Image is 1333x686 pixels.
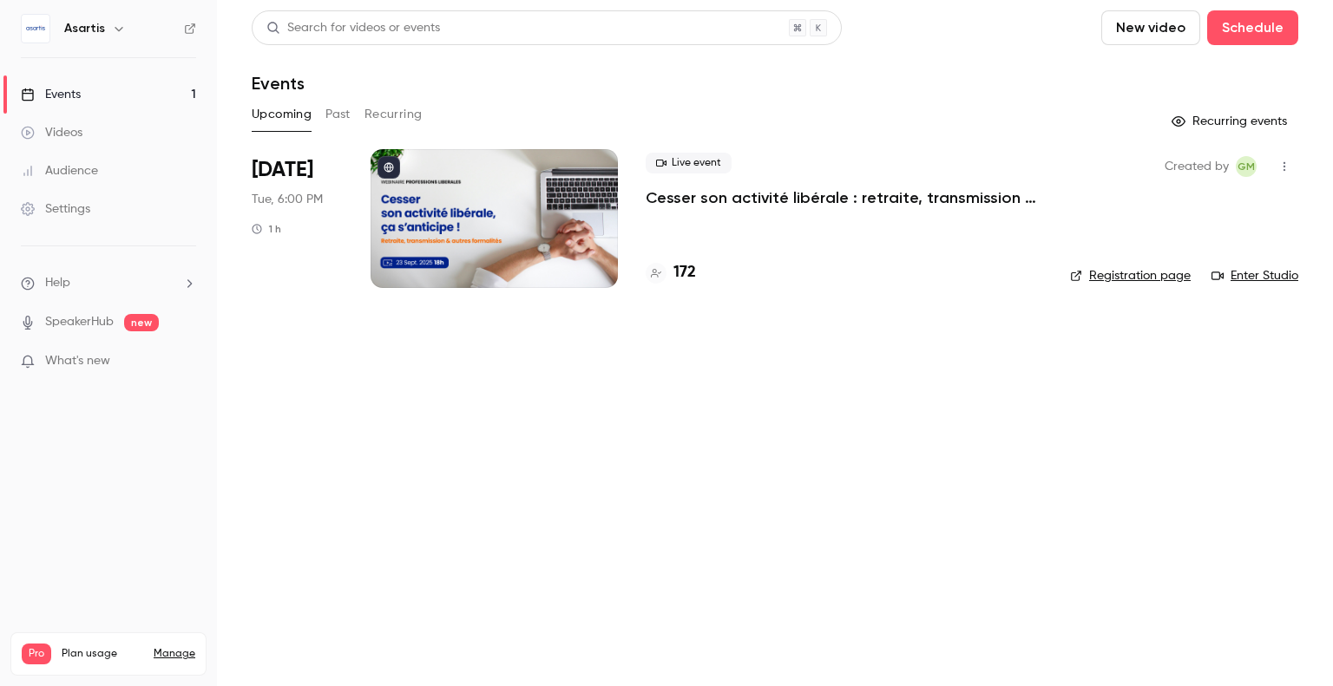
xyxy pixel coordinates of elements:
div: Sep 23 Tue, 6:00 PM (Europe/Paris) [252,149,343,288]
span: Help [45,274,70,292]
span: GM [1238,156,1255,177]
a: Manage [154,647,195,661]
span: Guillaume Mariteau [1236,156,1257,177]
span: new [124,314,159,331]
h1: Events [252,73,305,94]
a: SpeakerHub [45,313,114,331]
span: Pro [22,644,51,664]
h6: Asartis [64,20,105,37]
li: help-dropdown-opener [21,274,196,292]
div: Settings [21,200,90,218]
a: Enter Studio [1212,267,1298,284]
div: Audience [21,162,98,180]
h4: 172 [673,261,696,284]
div: Search for videos or events [266,19,440,37]
a: Cesser son activité libérale : retraite, transmission et autres formalités... ça s'anticipe ! [646,187,1042,208]
div: 1 h [252,222,281,236]
button: Recurring events [1164,108,1298,135]
span: Tue, 6:00 PM [252,191,323,208]
a: Registration page [1070,267,1191,284]
span: What's new [45,352,110,370]
span: [DATE] [252,156,313,184]
span: Created by [1165,156,1229,177]
div: Videos [21,124,82,141]
span: Plan usage [62,647,143,661]
a: 172 [646,261,696,284]
span: Live event [646,153,732,173]
button: Past [325,101,351,128]
div: Events [21,86,81,103]
button: Recurring [364,101,423,128]
button: Upcoming [252,101,312,128]
button: Schedule [1207,10,1298,45]
img: Asartis [22,15,49,42]
iframe: Noticeable Trigger [175,354,196,369]
button: New video [1101,10,1200,45]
